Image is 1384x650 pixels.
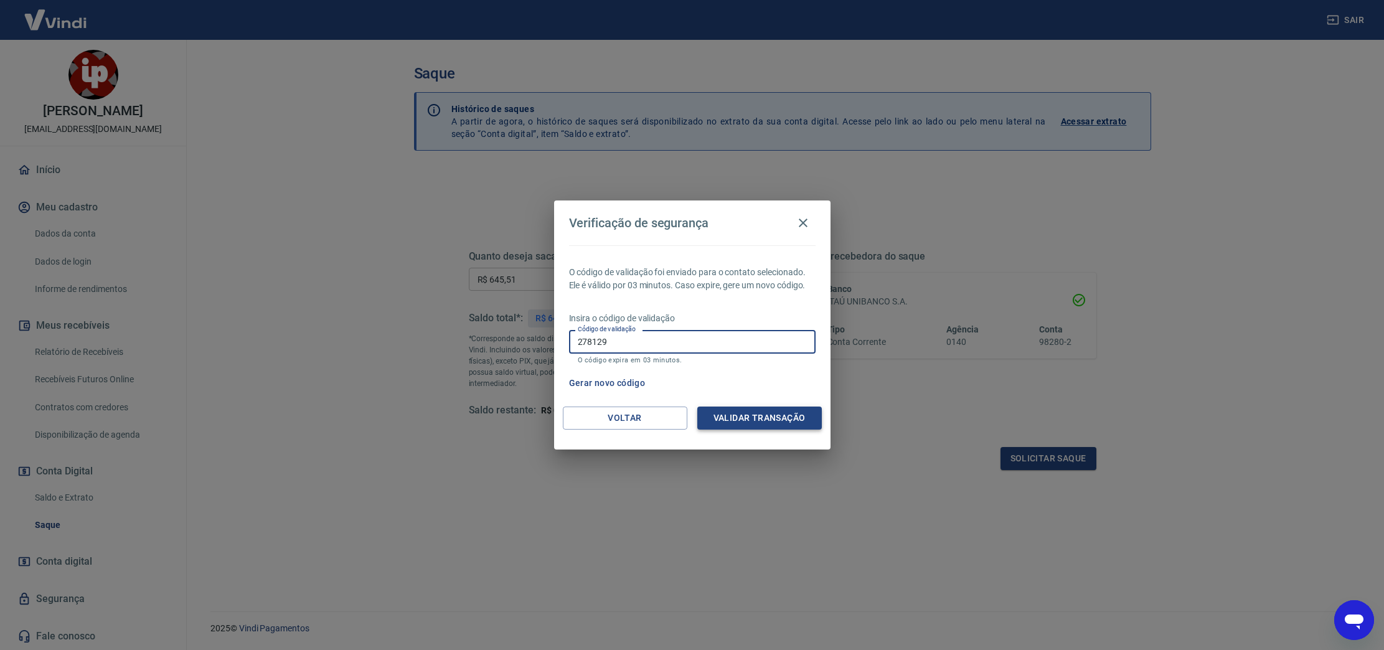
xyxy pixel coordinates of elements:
iframe: Botão para abrir a janela de mensagens, conversa em andamento [1334,600,1374,640]
button: Validar transação [697,407,822,430]
label: Código de validação [578,324,636,334]
p: Insira o código de validação [569,312,816,325]
button: Gerar novo código [564,372,651,395]
p: O código de validação foi enviado para o contato selecionado. Ele é válido por 03 minutos. Caso e... [569,266,816,292]
h4: Verificação de segurança [569,215,709,230]
button: Voltar [563,407,687,430]
p: O código expira em 03 minutos. [578,356,807,364]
